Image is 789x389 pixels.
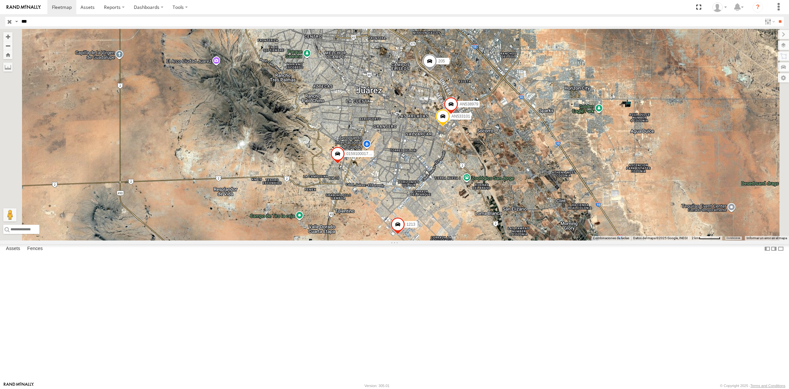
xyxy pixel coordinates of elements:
[14,17,19,26] label: Search Query
[7,5,41,10] img: rand-logo.svg
[4,382,34,389] a: Visit our Website
[727,237,740,240] a: Condiciones
[406,222,415,227] span: 1213
[3,62,12,72] label: Measure
[751,384,785,388] a: Terms and Conditions
[593,236,629,240] button: Combinaciones de teclas
[3,41,12,50] button: Zoom out
[365,384,390,388] div: Version: 305.01
[692,236,699,240] span: 2 km
[3,32,12,41] button: Zoom in
[753,2,763,12] i: ?
[720,384,785,388] div: © Copyright 2025 -
[777,244,784,254] label: Hide Summary Table
[3,50,12,59] button: Zoom Home
[764,244,771,254] label: Dock Summary Table to the Left
[3,208,16,221] button: Arrastra el hombrecito naranja al mapa para abrir Street View
[3,244,23,253] label: Assets
[451,114,470,119] span: AN533101
[762,17,776,26] label: Search Filter Options
[438,59,445,63] span: 205
[771,244,777,254] label: Dock Summary Table to the Right
[346,151,379,156] span: 015910001795205
[460,102,478,106] span: AN538979
[633,236,688,240] span: Datos del mapa ©2025 Google, INEGI
[778,73,789,82] label: Map Settings
[710,2,729,12] div: Roberto Garcia
[24,244,46,253] label: Fences
[690,236,722,240] button: Escala del mapa: 2 km por 61 píxeles
[747,236,787,240] a: Informar un error en el mapa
